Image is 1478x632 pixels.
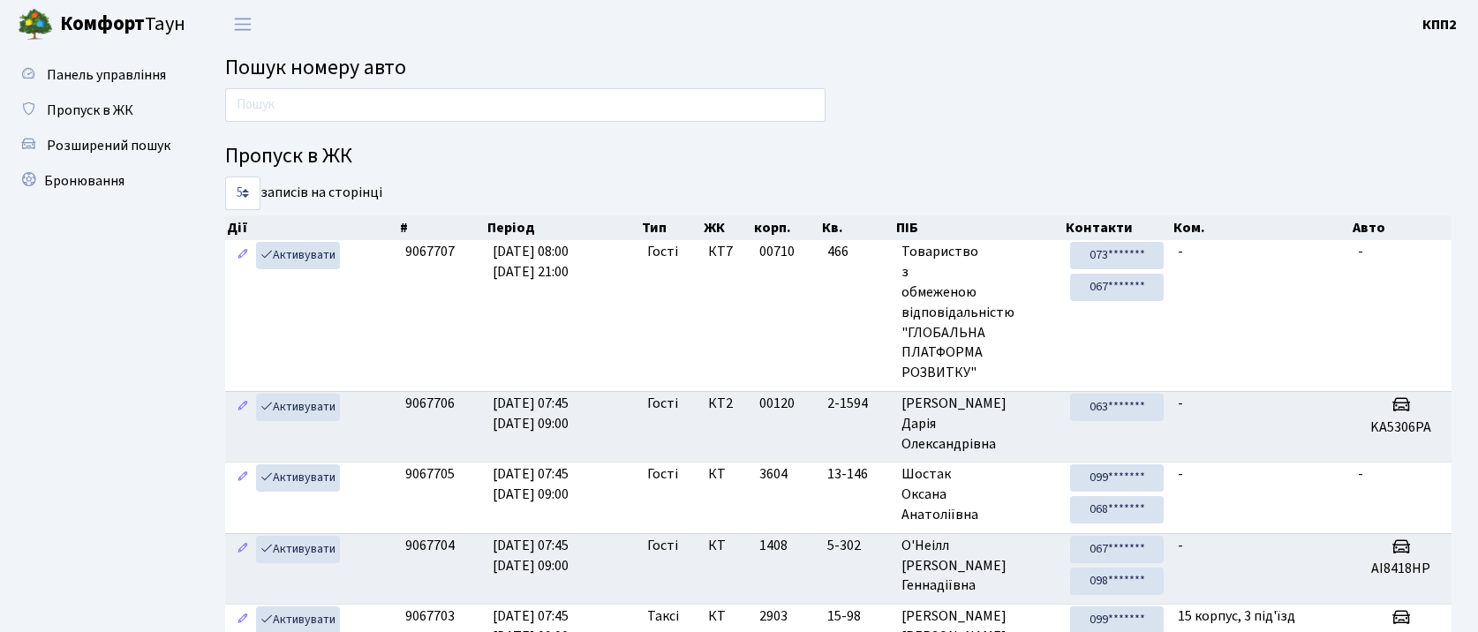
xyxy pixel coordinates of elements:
span: КТ [708,606,745,627]
span: 13-146 [827,464,887,485]
span: 466 [827,242,887,262]
th: Тип [640,215,702,240]
span: Бронювання [44,171,124,191]
span: КТ2 [708,394,745,414]
th: ЖК [702,215,753,240]
span: Розширений пошук [47,136,170,155]
label: записів на сторінці [225,177,382,210]
a: Бронювання [9,163,185,199]
span: 15 корпус, 3 під'їзд [1178,606,1295,626]
th: Авто [1351,215,1452,240]
img: logo.png [18,7,53,42]
span: [DATE] 07:45 [DATE] 09:00 [493,464,569,504]
th: Дії [225,215,398,240]
th: Період [486,215,640,240]
span: 2-1594 [827,394,887,414]
span: [PERSON_NAME] Дарія Олександрівна [901,394,1056,455]
a: Активувати [256,536,340,563]
span: 9067704 [405,536,455,555]
span: Гості [647,394,678,414]
a: Редагувати [232,464,253,492]
a: Розширений пошук [9,128,185,163]
a: Редагувати [232,536,253,563]
th: корп. [752,215,820,240]
span: Панель управління [47,65,166,85]
span: КТ [708,536,745,556]
th: # [398,215,486,240]
input: Пошук [225,88,826,122]
span: КТ [708,464,745,485]
span: О'Неілл [PERSON_NAME] Геннадіївна [901,536,1056,597]
span: Шостак Оксана Анатоліївна [901,464,1056,525]
span: 15-98 [827,606,887,627]
span: Пропуск в ЖК [47,101,133,120]
span: Гості [647,464,678,485]
a: Панель управління [9,57,185,93]
span: Товариство з обмеженою відповідальністю "ГЛОБАЛЬНА ПЛАТФОРМА РОЗВИТКУ" [901,242,1056,383]
a: Пропуск в ЖК [9,93,185,128]
th: Ком. [1172,215,1351,240]
button: Переключити навігацію [221,10,265,39]
span: 1408 [759,536,788,555]
b: Комфорт [60,10,145,38]
span: 3604 [759,464,788,484]
span: Таун [60,10,185,40]
span: [DATE] 07:45 [DATE] 09:00 [493,394,569,433]
span: 9067703 [405,606,455,626]
span: 9067706 [405,394,455,413]
span: 9067705 [405,464,455,484]
a: Редагувати [232,242,253,269]
span: 5-302 [827,536,887,556]
a: КПП2 [1422,14,1457,35]
span: - [1178,394,1183,413]
span: [DATE] 07:45 [DATE] 09:00 [493,536,569,576]
span: 00710 [759,242,795,261]
h5: АІ8418НР [1358,561,1444,577]
b: КПП2 [1422,15,1457,34]
span: Пошук номеру авто [225,52,406,83]
span: [DATE] 08:00 [DATE] 21:00 [493,242,569,282]
select: записів на сторінці [225,177,260,210]
h4: Пропуск в ЖК [225,144,1452,169]
span: - [1178,536,1183,555]
a: Редагувати [232,394,253,421]
span: - [1178,464,1183,484]
span: Гості [647,536,678,556]
th: ПІБ [894,215,1063,240]
span: КТ7 [708,242,745,262]
a: Активувати [256,394,340,421]
span: - [1358,464,1363,484]
span: 9067707 [405,242,455,261]
h5: KA5306PA [1358,419,1444,436]
span: 00120 [759,394,795,413]
span: Гості [647,242,678,262]
a: Активувати [256,464,340,492]
span: 2903 [759,606,788,626]
span: - [1358,242,1363,261]
span: Таксі [647,606,679,627]
a: Активувати [256,242,340,269]
th: Контакти [1064,215,1172,240]
th: Кв. [820,215,894,240]
span: - [1178,242,1183,261]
